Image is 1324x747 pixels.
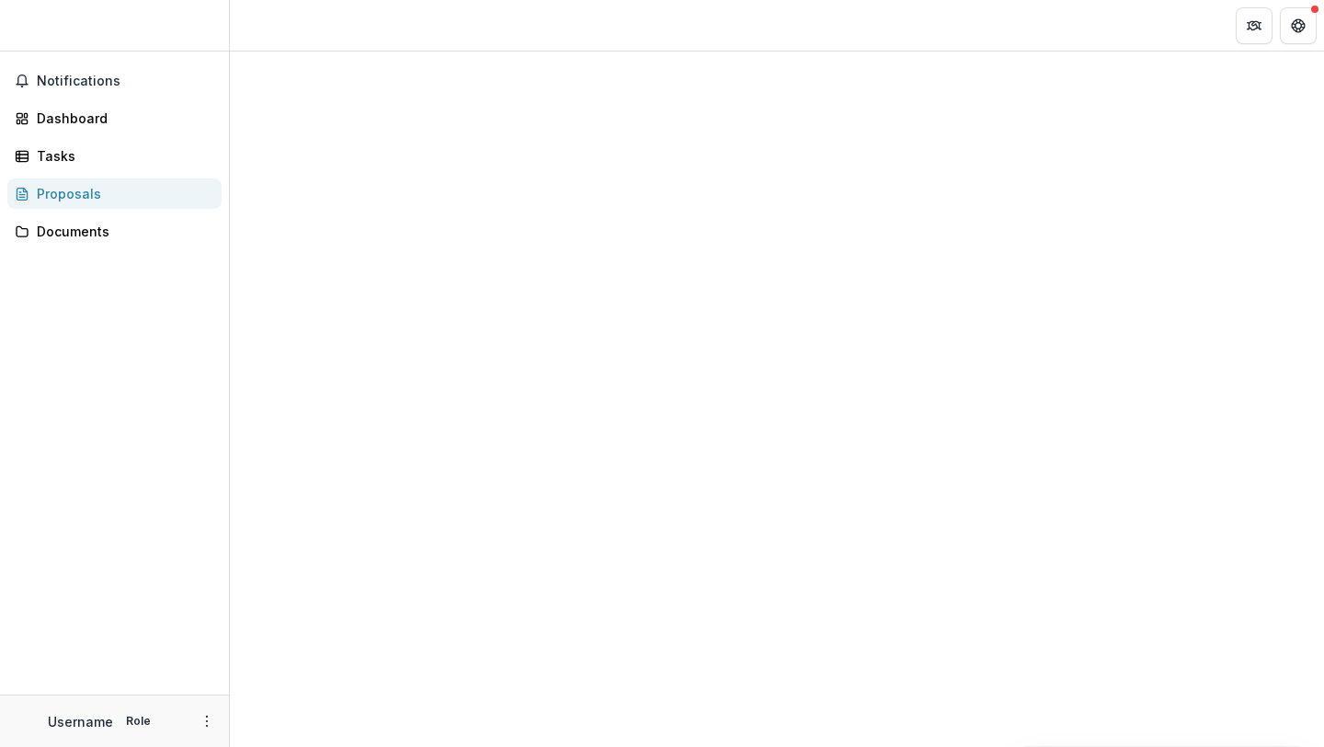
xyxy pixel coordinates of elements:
[7,216,222,247] a: Documents
[196,710,218,732] button: More
[1236,7,1273,44] button: Partners
[7,178,222,209] a: Proposals
[37,222,207,241] div: Documents
[7,141,222,171] a: Tasks
[37,109,207,128] div: Dashboard
[1280,7,1317,44] button: Get Help
[37,146,207,166] div: Tasks
[37,184,207,203] div: Proposals
[120,713,156,730] p: Role
[37,74,214,89] span: Notifications
[7,103,222,133] a: Dashboard
[7,66,222,96] button: Notifications
[48,712,113,731] p: Username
